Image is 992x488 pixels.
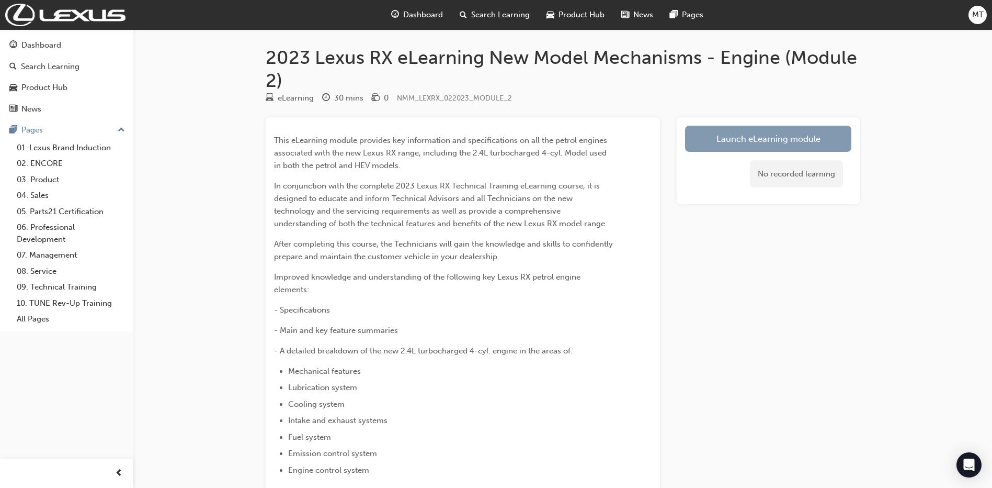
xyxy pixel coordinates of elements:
span: News [633,9,653,21]
h1: 2023 Lexus RX eLearning New Model Mechanisms - Engine (Module 2) [266,46,860,92]
a: car-iconProduct Hub [538,4,613,26]
a: 06. Professional Development [13,219,129,247]
span: Product Hub [558,9,605,21]
span: This eLearning module provides key information and specifications on all the petrol engines assoc... [274,136,609,170]
span: Engine control system [288,465,369,475]
span: - Specifications [274,305,330,315]
span: money-icon [372,94,380,103]
div: Product Hub [21,82,67,94]
span: search-icon [460,8,467,21]
a: 03. Product [13,172,129,188]
span: prev-icon [115,467,123,480]
span: Search Learning [471,9,530,21]
a: All Pages [13,311,129,327]
span: learningResourceType_ELEARNING-icon [266,94,273,103]
span: - A detailed breakdown of the new 2.4L turbocharged 4-cyl. engine in the areas of: [274,346,573,356]
a: news-iconNews [613,4,662,26]
span: Learning resource code [397,94,512,103]
div: Duration [322,92,363,105]
span: news-icon [9,105,17,114]
div: eLearning [278,92,314,104]
a: guage-iconDashboard [383,4,451,26]
span: guage-icon [9,41,17,50]
span: Improved knowledge and understanding of the following key Lexus RX petrol engine elements: [274,272,583,294]
span: news-icon [621,8,629,21]
img: Trak [5,4,126,26]
div: Price [372,92,389,105]
span: clock-icon [322,94,330,103]
div: Search Learning [21,61,79,73]
span: Pages [682,9,703,21]
span: Emission control system [288,449,377,458]
span: Mechanical features [288,367,361,376]
span: Intake and exhaust systems [288,416,387,425]
div: Dashboard [21,39,61,51]
span: pages-icon [670,8,678,21]
a: Search Learning [4,57,129,76]
span: Lubrication system [288,383,357,392]
a: 05. Parts21 Certification [13,204,129,220]
span: car-icon [546,8,554,21]
button: Pages [4,120,129,140]
span: MT [972,9,984,21]
a: News [4,99,129,119]
div: Pages [21,124,43,136]
a: 02. ENCORE [13,156,129,172]
div: Type [266,92,314,105]
div: News [21,103,41,115]
span: Fuel system [288,432,331,442]
div: 0 [384,92,389,104]
span: Dashboard [403,9,443,21]
span: pages-icon [9,126,17,135]
a: 08. Service [13,263,129,280]
button: MT [968,6,987,24]
span: After completing this course, the Technicians will gain the knowledge and skills to confidently p... [274,239,615,261]
a: search-iconSearch Learning [451,4,538,26]
div: No recorded learning [750,160,843,188]
span: car-icon [9,83,17,93]
span: search-icon [9,62,17,72]
a: Launch eLearning module [685,126,851,152]
a: pages-iconPages [662,4,712,26]
span: guage-icon [391,8,399,21]
a: 04. Sales [13,187,129,204]
a: Product Hub [4,78,129,97]
span: Cooling system [288,400,345,409]
a: 01. Lexus Brand Induction [13,140,129,156]
a: 07. Management [13,247,129,263]
span: - Main and key feature summaries [274,326,398,335]
a: Dashboard [4,36,129,55]
a: 10. TUNE Rev-Up Training [13,295,129,312]
span: In conjunction with the complete 2023 Lexus RX Technical Training eLearning course, it is designe... [274,181,607,228]
div: Open Intercom Messenger [956,452,982,478]
span: up-icon [118,124,125,137]
a: 09. Technical Training [13,279,129,295]
div: 30 mins [334,92,363,104]
button: DashboardSearch LearningProduct HubNews [4,34,129,120]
